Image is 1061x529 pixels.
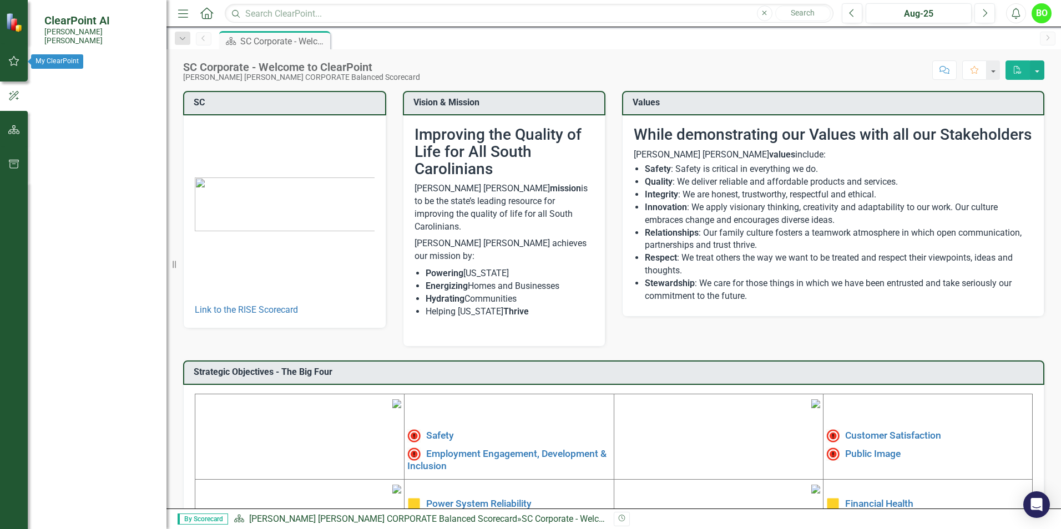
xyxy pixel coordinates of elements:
span: ClearPoint AI [44,14,155,27]
img: High Alert [407,429,421,442]
span: By Scorecard [178,513,228,525]
strong: mission [550,183,581,194]
li: : We care for those things in which we have been entrusted and take seriously our commitment to t... [645,277,1033,303]
img: mceclip3%20v3.png [392,485,401,494]
li: [US_STATE] [426,267,594,280]
strong: Energizing [426,281,468,291]
strong: Respect [645,252,677,263]
a: Employment Engagement, Development & Inclusion [407,447,607,471]
li: : Safety is critical in everything we do. [645,163,1033,176]
img: Caution [407,497,421,511]
h3: SC [194,98,380,108]
div: SC Corporate - Welcome to ClearPoint [522,513,669,524]
div: Open Intercom Messenger [1023,491,1050,518]
div: My ClearPoint [31,54,83,69]
li: Helping [US_STATE] [426,306,594,318]
strong: Relationships [645,227,699,238]
li: Communities [426,293,594,306]
img: mceclip1%20v4.png [392,399,401,408]
h3: Vision & Mission [413,98,599,108]
p: [PERSON_NAME] [PERSON_NAME] achieves our mission by: [415,235,594,265]
strong: Hydrating [426,293,464,304]
img: Not Meeting Target [407,447,421,461]
h3: Strategic Objectives - The Big Four [194,367,1038,377]
div: SC Corporate - Welcome to ClearPoint [240,34,327,48]
a: Financial Health [845,498,913,509]
a: Power System Reliability [426,498,532,509]
h2: While demonstrating our Values with all our Stakeholders [634,126,1033,144]
li: : Our family culture fosters a teamwork atmosphere in which open communication, partnerships and ... [645,227,1033,252]
h3: Values [633,98,1038,108]
button: BO [1032,3,1052,23]
img: mceclip4.png [811,485,820,494]
li: : We treat others the way we want to be treated and respect their viewpoints, ideas and thoughts. [645,252,1033,277]
a: Safety [426,430,454,441]
a: [PERSON_NAME] [PERSON_NAME] CORPORATE Balanced Scorecard [249,513,517,524]
button: Search [775,6,831,21]
p: [PERSON_NAME] [PERSON_NAME] include: [634,149,1033,161]
li: : We apply visionary thinking, creativity and adaptability to our work. Our culture embraces chan... [645,201,1033,227]
a: Customer Satisfaction [845,430,941,441]
a: Public Image [845,447,901,459]
img: ClearPoint Strategy [6,13,25,32]
strong: Powering [426,268,463,278]
strong: Innovation [645,202,687,212]
button: Aug-25 [866,3,972,23]
strong: Safety [645,164,671,174]
li: : We are honest, trustworthy, respectful and ethical. [645,189,1033,201]
strong: Integrity [645,189,678,200]
div: ClearPoint AI [44,59,155,72]
div: [PERSON_NAME] [PERSON_NAME] CORPORATE Balanced Scorecard [183,73,420,82]
img: Not Meeting Target [826,447,840,461]
strong: Thrive [503,306,529,317]
small: [PERSON_NAME] [PERSON_NAME] [44,27,155,45]
li: Homes and Businesses [426,280,594,293]
input: Search ClearPoint... [225,4,833,23]
strong: Stewardship [645,278,695,288]
div: SC Corporate - Welcome to ClearPoint [183,61,420,73]
a: Link to the RISE Scorecard [195,304,298,315]
div: Aug-25 [870,7,968,21]
p: [PERSON_NAME] [PERSON_NAME] is to be the state’s leading resource for improving the quality of li... [415,182,594,235]
li: : We deliver reliable and affordable products and services. [645,176,1033,189]
div: » [234,513,605,526]
a: AI Chat Transcripts [44,80,155,93]
h2: Improving the Quality of Life for All South Carolinians [415,126,594,177]
img: mceclip2%20v3.png [811,399,820,408]
strong: values [769,149,795,160]
img: Caution [826,497,840,511]
span: Search [791,8,815,17]
img: High Alert [826,429,840,442]
strong: Quality [645,176,673,187]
